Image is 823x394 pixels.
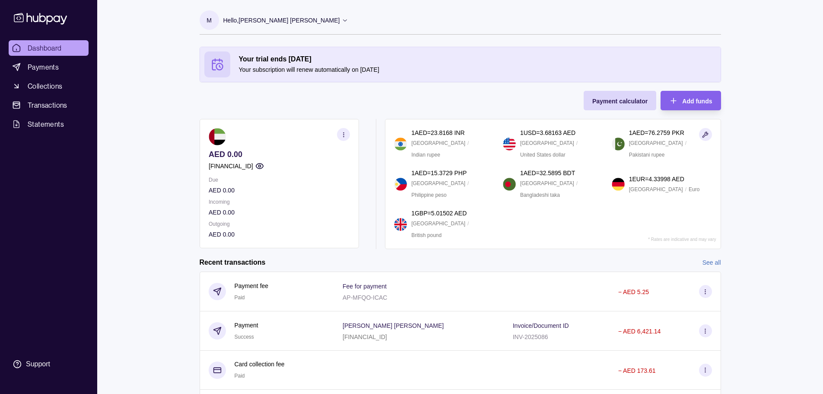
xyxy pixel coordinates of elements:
p: [FINANCIAL_ID] [209,161,253,171]
p: INV-2025086 [513,333,548,340]
a: Transactions [9,97,89,113]
span: Paid [235,295,245,301]
p: 1 AED = 15.3729 PHP [411,168,467,178]
p: − AED 5.25 [618,288,649,295]
img: us [503,138,516,151]
p: 1 EUR = 4.33998 AED [629,174,684,184]
button: Payment calculator [584,91,656,110]
img: bd [503,178,516,191]
p: [PERSON_NAME] [PERSON_NAME] [343,322,444,329]
img: in [394,138,407,151]
p: / [467,138,469,148]
span: Success [235,334,254,340]
p: * Rates are indicative and may vary [648,237,716,242]
p: 1 AED = 32.5895 BDT [520,168,575,178]
p: Hello, [PERSON_NAME] [PERSON_NAME] [223,16,340,25]
h2: Your trial ends [DATE] [239,54,716,64]
p: AED 0.00 [209,186,350,195]
span: Collections [28,81,62,91]
a: Payments [9,59,89,75]
p: 1 USD = 3.68163 AED [520,128,575,138]
span: Transactions [28,100,67,110]
p: 1 AED = 76.2759 PKR [629,128,684,138]
span: Statements [28,119,64,129]
p: 1 AED = 23.8168 INR [411,128,464,138]
img: de [612,178,625,191]
p: / [685,185,686,194]
span: Payments [28,62,59,72]
p: AED 0.00 [209,230,350,239]
span: Add funds [682,98,712,105]
p: Incoming [209,197,350,207]
p: Payment [235,320,258,330]
p: British pound [411,231,442,240]
p: Payment fee [235,281,269,291]
a: See all [702,258,721,267]
p: M [207,16,212,25]
p: United States dollar [520,150,566,160]
span: Paid [235,373,245,379]
img: gb [394,218,407,231]
img: ae [209,128,226,145]
a: Collections [9,78,89,94]
p: − AED 173.61 [618,367,656,374]
span: Payment calculator [592,98,648,105]
p: Invoice/Document ID [513,322,569,329]
span: Dashboard [28,43,62,53]
p: [GEOGRAPHIC_DATA] [629,138,683,148]
a: Dashboard [9,40,89,56]
div: Support [26,359,50,369]
p: / [576,179,578,188]
a: Statements [9,116,89,132]
p: / [467,219,469,228]
p: [GEOGRAPHIC_DATA] [520,179,574,188]
p: AP-MFQO-ICAC [343,294,387,301]
p: Your subscription will renew automatically on [DATE] [239,65,716,74]
p: Outgoing [209,219,350,229]
p: Card collection fee [235,359,285,369]
p: [GEOGRAPHIC_DATA] [629,185,683,194]
p: Bangladeshi taka [520,190,560,200]
p: − AED 6,421.14 [618,328,661,335]
img: pk [612,138,625,151]
h2: Recent transactions [200,258,266,267]
p: AED 0.00 [209,150,350,159]
p: Euro [689,185,699,194]
p: / [685,138,686,148]
p: Pakistani rupee [629,150,665,160]
p: [GEOGRAPHIC_DATA] [411,179,465,188]
p: [FINANCIAL_ID] [343,333,387,340]
a: Support [9,355,89,373]
img: ph [394,178,407,191]
p: Due [209,175,350,185]
p: / [467,179,469,188]
button: Add funds [661,91,721,110]
p: [GEOGRAPHIC_DATA] [411,138,465,148]
p: [GEOGRAPHIC_DATA] [520,138,574,148]
p: Philippine peso [411,190,446,200]
p: Fee for payment [343,283,387,290]
p: AED 0.00 [209,208,350,217]
p: / [576,138,578,148]
p: Indian rupee [411,150,440,160]
p: [GEOGRAPHIC_DATA] [411,219,465,228]
p: 1 GBP = 5.01502 AED [411,208,467,218]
